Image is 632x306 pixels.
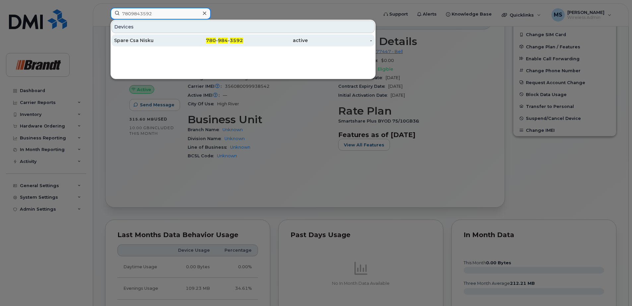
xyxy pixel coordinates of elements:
div: Devices [111,21,375,33]
span: 780 [206,37,216,43]
div: Spare Csa Nisku [114,37,179,44]
span: 984 [218,37,228,43]
span: 3592 [230,37,243,43]
div: active [243,37,308,44]
div: - - [179,37,243,44]
div: - [308,37,372,44]
a: Spare Csa Nisku780-984-3592active- [111,34,375,46]
input: Find something... [110,8,211,20]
